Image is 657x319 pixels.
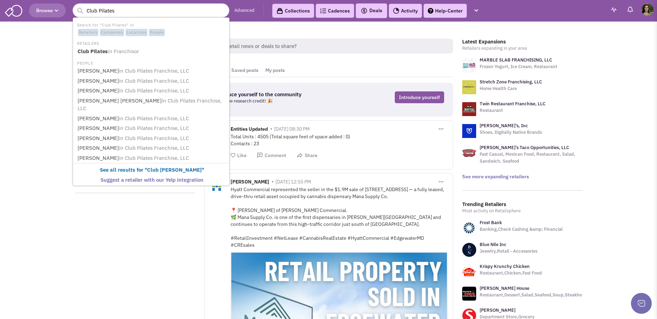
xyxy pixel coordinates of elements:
[462,80,476,94] img: logo
[231,179,269,187] span: [PERSON_NAME]
[361,7,368,15] img: icon-deals.svg
[462,146,476,160] img: logo
[119,115,189,122] span: in Club Pilates Franchise, LLC
[119,155,189,161] span: in Club Pilates Franchise, LLC
[462,173,529,180] a: See more expanding retailers
[221,39,453,54] span: Retail news or deals to share?
[213,98,344,105] p: Get a free research credit! 🎉
[480,107,545,114] p: Restaurant
[78,48,108,55] b: Club Pilates
[149,29,165,36] span: People
[480,57,552,63] a: MARBLE SLAB FRANCHISING, LLC
[73,3,229,17] input: Search
[480,307,515,313] a: [PERSON_NAME]
[480,63,557,70] p: Frozen Yogurt, Ice Cream, Restaurant
[395,91,444,103] a: Introduce yourself
[119,67,189,74] span: in Club Pilates Franchise, LLC
[462,39,582,45] h3: Latest Expansions
[5,3,22,17] img: SmartAdmin
[462,45,582,52] p: Retailers expanding in your area
[480,145,569,150] a: [PERSON_NAME]'s Taco Opportunities, LLC
[361,7,382,14] span: Deals
[480,151,582,165] p: Fast Casual, Mexican Food, Restaurant, Salad, Sandwich, Seafood
[480,226,563,233] p: Banking,Check Cashing &amp; Financial
[480,292,589,298] p: Restaurant,Dessert,Salad,Seafood,Soup,Steakhouse
[119,87,189,94] span: in Club Pilates Franchise, LLC
[74,39,229,47] li: RETAILERS
[234,7,255,14] a: Advanced
[75,66,228,76] a: [PERSON_NAME]in Club Pilates Franchise, LLC
[462,221,476,235] img: www.frostbank.com
[462,243,476,257] img: www.bluenile.com
[424,4,467,18] a: Help-Center
[119,125,189,131] span: in Club Pilates Franchise, LLC
[480,79,542,85] a: Stretch Zone Franchising, LLC
[316,4,354,18] a: Cadences
[75,175,228,185] a: Suggest a retailer with our Yelp integration
[231,133,448,147] div: Total Units : 4505 (Total square feet of space added : 0) Contacts : 23
[231,126,268,134] span: Entities Updated
[462,265,476,279] img: www.krispykrunchy.com
[480,242,506,247] a: Blue Nile Inc
[480,263,530,269] a: Krispy Krunchy Chicken
[100,166,204,173] b: See all results for "Club [PERSON_NAME]"
[462,201,582,207] h3: Trending Retailers
[480,220,502,226] a: Frost Bank
[119,145,189,151] span: in Club Pilates Franchise, LLC
[237,152,247,158] span: Like
[480,129,542,136] p: Shoes, Digitally Native Brands
[389,4,422,18] a: Activity
[213,91,344,98] h3: Introduce yourself to the community
[480,85,542,92] p: Home Health Care
[480,285,529,291] a: [PERSON_NAME] House
[74,21,229,37] li: Search for "Club Pilates" in
[231,152,247,159] button: Like
[359,6,384,15] button: Deals
[75,144,228,153] a: [PERSON_NAME]in Club Pilates Franchise, LLC
[75,96,228,113] a: [PERSON_NAME] [PERSON_NAME]in Club Pilates Franchise, LLC
[119,135,189,141] span: in Club Pilates Franchise, LLC
[119,77,189,84] span: in Club Pilates Franchise, LLC
[75,165,228,175] a: See all results for "Club [PERSON_NAME]"
[74,59,229,66] li: PEOPLE
[126,29,147,36] span: Locations
[101,177,203,183] b: Suggest a retailer with our Yelp integration
[272,4,314,18] a: Collections
[75,154,228,163] a: [PERSON_NAME]in Club Pilates Franchise, LLC
[480,270,542,277] p: Restaurant,Chicken,Fast Food
[257,152,286,159] button: Comment
[75,76,228,86] a: [PERSON_NAME]in Club Pilates Franchise, LLC
[480,248,537,255] p: Jewelry,Retail - Accessories
[393,8,399,14] img: Activity.png
[75,47,228,56] a: Club Pilatesin Franchisor
[641,3,654,16] img: Sydney Martin del Campo
[78,29,98,36] span: Retailers
[75,124,228,133] a: [PERSON_NAME]in Club Pilates Franchise, LLC
[75,134,228,143] a: [PERSON_NAME]in Club Pilates Franchise, LLC
[275,179,311,185] span: [DATE] 12:55 PM
[100,29,124,36] span: Companies
[428,8,433,14] img: help.png
[480,101,545,107] a: Twin Restaurant Franchise, LLC
[108,48,139,55] span: in Franchisor
[29,3,66,17] button: Browse
[75,86,228,96] a: [PERSON_NAME]in Club Pilates Franchise, LLC
[297,152,318,159] button: Share
[75,114,228,123] a: [PERSON_NAME]in Club Pilates Franchise, LLC
[262,64,288,77] a: My posts
[231,186,448,248] div: Hyatt Commercial represented the seller in the $1.9M sale of [STREET_ADDRESS] — a fully leased, d...
[480,123,528,129] a: [PERSON_NAME]'s, Inc
[36,7,58,14] span: Browse
[277,8,283,14] img: icon-collection-lavender-black.svg
[228,64,262,77] a: Saved posts
[462,58,476,72] img: logo
[320,8,326,13] img: Cadences_logo.png
[274,126,310,132] span: [DATE] 08:30 PM
[462,207,582,214] p: Most activity on Retailsphere
[462,124,476,138] img: logo
[462,102,476,116] img: logo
